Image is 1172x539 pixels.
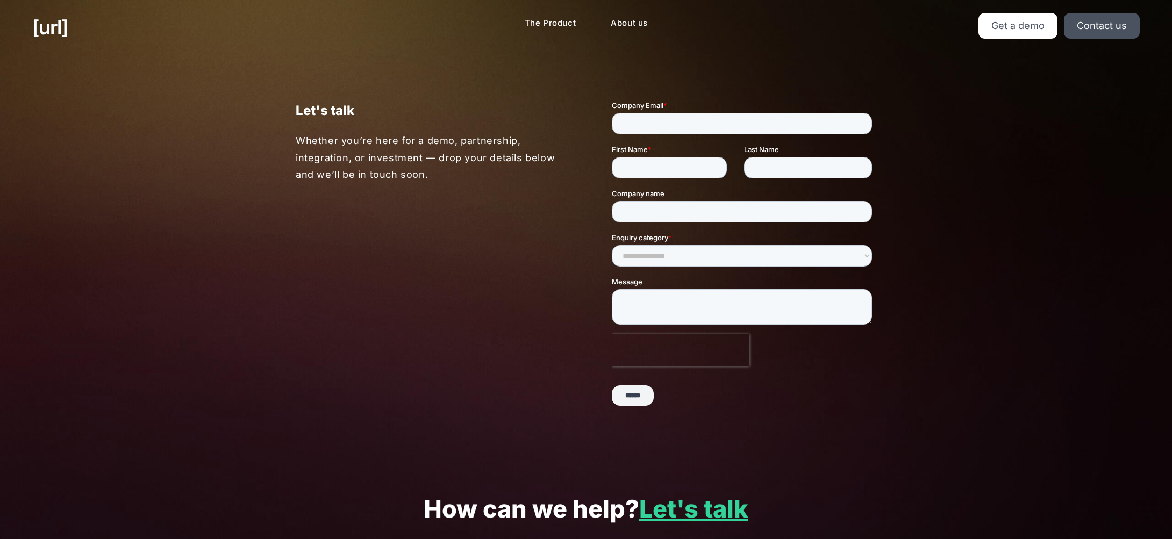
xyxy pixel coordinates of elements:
p: Let's talk [296,100,560,121]
a: Let's talk [639,494,748,523]
a: The Product [516,13,585,34]
a: Get a demo [978,13,1057,39]
a: About us [602,13,656,34]
a: Contact us [1064,13,1140,39]
a: [URL] [32,13,68,42]
iframe: Form 0 [612,100,876,425]
p: How can we help? [32,495,1140,523]
p: Whether you’re here for a demo, partnership, integration, or investment — drop your details below... [296,132,561,183]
